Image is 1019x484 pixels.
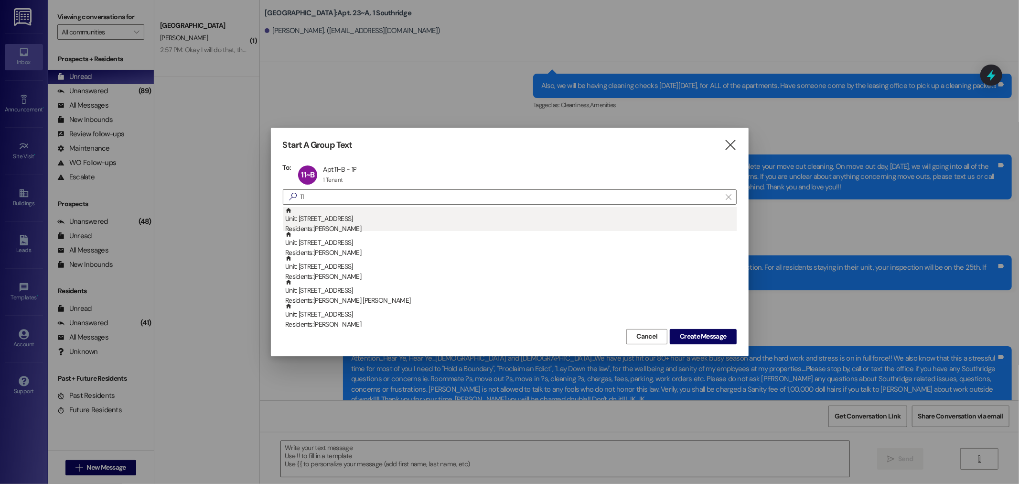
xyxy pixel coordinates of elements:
div: Unit: [STREET_ADDRESS] [285,279,737,306]
span: Cancel [636,331,657,341]
div: Unit: [STREET_ADDRESS]Residents:[PERSON_NAME] [283,231,737,255]
button: Cancel [626,329,667,344]
div: Unit: [STREET_ADDRESS]Residents:[PERSON_NAME] [283,207,737,231]
h3: To: [283,163,291,172]
button: Clear text [721,190,736,204]
div: Unit: [STREET_ADDRESS]Residents:[PERSON_NAME] [283,303,737,327]
div: Unit: [STREET_ADDRESS]Residents:[PERSON_NAME] [PERSON_NAME] [283,279,737,303]
button: Create Message [670,329,736,344]
div: Residents: [PERSON_NAME] [285,224,737,234]
span: Create Message [680,331,726,341]
div: Residents: [PERSON_NAME] [285,248,737,258]
h3: Start A Group Text [283,140,353,151]
div: Apt 11~B - 1P [323,165,356,174]
input: Search for any contact or apartment [300,190,721,204]
div: 1 Tenant [323,176,343,184]
div: Residents: [PERSON_NAME] [PERSON_NAME] [285,296,737,306]
i:  [726,193,731,201]
span: 11~B [301,170,315,180]
div: Unit: [STREET_ADDRESS] [285,207,737,234]
i:  [285,192,300,202]
div: Residents: [PERSON_NAME] [285,272,737,282]
i:  [724,140,737,150]
div: Residents: [PERSON_NAME] [285,319,737,330]
div: Unit: [STREET_ADDRESS] [285,303,737,330]
div: Unit: [STREET_ADDRESS] [285,255,737,282]
div: Unit: [STREET_ADDRESS]Residents:[PERSON_NAME] [283,255,737,279]
div: Unit: [STREET_ADDRESS] [285,231,737,258]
